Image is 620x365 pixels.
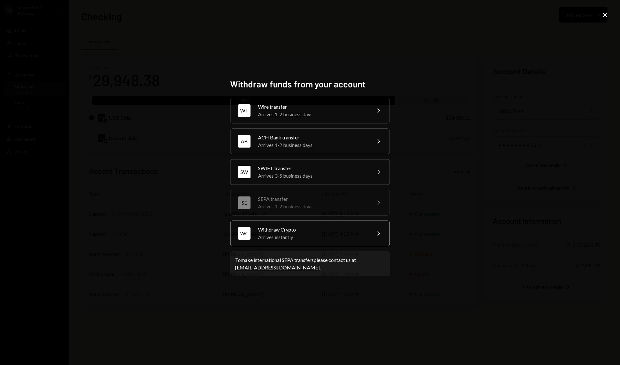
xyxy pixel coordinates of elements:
div: SWIFT transfer [258,164,367,172]
div: ACH Bank transfer [258,134,367,141]
div: Arrives 1-2 business days [258,141,367,149]
div: Arrives instantly [258,233,367,241]
div: To make international SEPA transfers please contact us at . [235,256,385,271]
button: ABACH Bank transferArrives 1-2 business days [230,128,390,154]
div: Arrives 3-5 business days [258,172,367,180]
div: WT [238,104,251,117]
div: Arrives 1-2 business days [258,111,367,118]
div: SE [238,196,251,209]
button: WCWithdraw CryptoArrives instantly [230,221,390,246]
div: SW [238,166,251,178]
div: SEPA transfer [258,195,367,203]
button: WTWire transferArrives 1-2 business days [230,98,390,123]
div: Wire transfer [258,103,367,111]
button: SWSWIFT transferArrives 3-5 business days [230,159,390,185]
div: Arrives 1-2 business days [258,203,367,210]
h2: Withdraw funds from your account [230,78,390,90]
button: SESEPA transferArrives 1-2 business days [230,190,390,216]
div: AB [238,135,251,148]
div: WC [238,227,251,240]
div: Withdraw Crypto [258,226,367,233]
a: [EMAIL_ADDRESS][DOMAIN_NAME] [235,264,320,271]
